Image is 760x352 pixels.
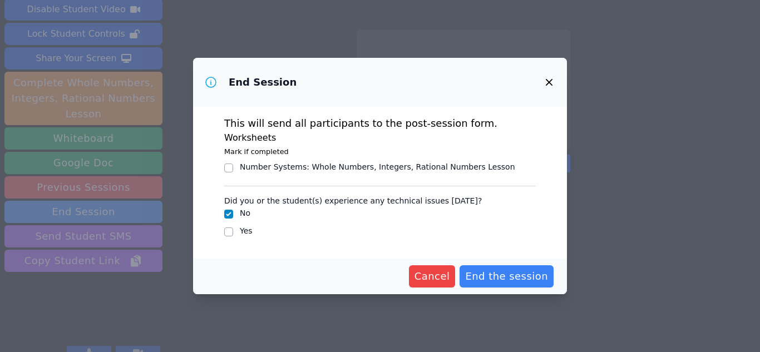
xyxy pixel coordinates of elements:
[224,116,536,131] p: This will send all participants to the post-session form.
[224,191,482,207] legend: Did you or the student(s) experience any technical issues [DATE]?
[224,147,289,156] small: Mark if completed
[224,131,536,145] h3: Worksheets
[414,269,450,284] span: Cancel
[465,269,548,284] span: End the session
[229,76,297,89] h3: End Session
[240,209,250,217] label: No
[409,265,456,287] button: Cancel
[240,161,515,172] div: Number Systems : Whole Numbers, Integers, Rational Numbers Lesson
[240,226,253,235] label: Yes
[460,265,554,287] button: End the session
